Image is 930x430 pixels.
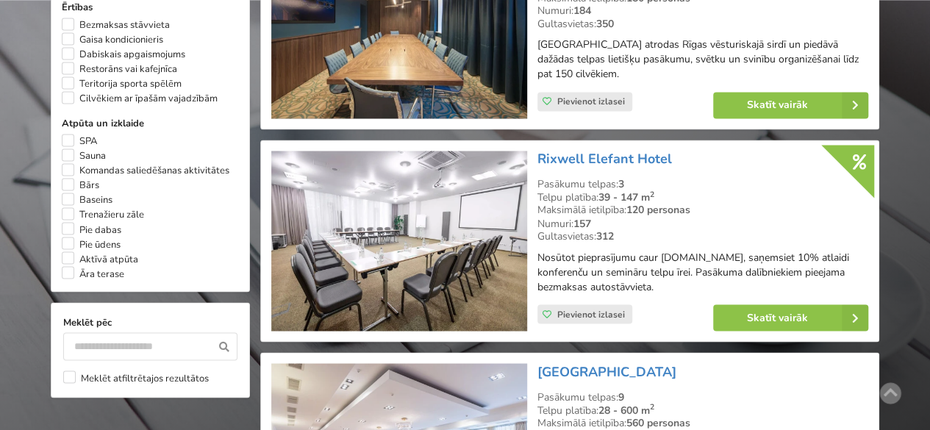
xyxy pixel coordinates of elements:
[62,47,185,62] label: Dabiskais apgaismojums
[62,134,97,148] label: SPA
[62,116,239,131] label: Atpūta un izklaide
[557,308,625,320] span: Pievienot izlasei
[62,163,229,178] label: Komandas saliedēšanas aktivitātes
[62,251,138,266] label: Aktīvā atpūta
[537,191,868,204] div: Telpu platība:
[626,203,690,217] strong: 120 personas
[537,150,672,168] a: Rixwell Elefant Hotel
[62,193,112,207] label: Baseins
[626,415,690,429] strong: 560 personas
[557,96,625,107] span: Pievienot izlasei
[537,390,868,404] div: Pasākumu telpas:
[63,370,209,385] label: Meklēt atfiltrētajos rezultātos
[62,91,218,106] label: Cilvēkiem ar īpašām vajadzībām
[537,37,868,82] p: [GEOGRAPHIC_DATA] atrodas Rīgas vēsturiskajā sirdī un piedāvā dažādas telpas lietišķu pasākumu, s...
[62,266,124,281] label: Āra terase
[573,216,591,230] strong: 157
[63,315,237,329] label: Meklēt pēc
[62,178,99,193] label: Bārs
[618,390,624,404] strong: 9
[650,189,654,200] sup: 2
[537,217,868,230] div: Numuri:
[537,204,868,217] div: Maksimālā ietilpība:
[596,17,614,31] strong: 350
[62,148,106,163] label: Sauna
[537,178,868,191] div: Pasākumu telpas:
[62,237,121,251] label: Pie ūdens
[713,304,868,331] a: Skatīt vairāk
[537,18,868,31] div: Gultasvietas:
[537,416,868,429] div: Maksimālā ietilpība:
[598,190,654,204] strong: 39 - 147 m
[271,151,526,331] img: Viesnīca | Rīga | Rixwell Elefant Hotel
[62,18,170,32] label: Bezmaksas stāvvieta
[537,362,676,380] a: [GEOGRAPHIC_DATA]
[62,62,177,76] label: Restorāns vai kafejnīca
[62,207,144,222] label: Trenažieru zāle
[573,4,591,18] strong: 184
[537,250,868,294] p: Nosūtot pieprasījumu caur [DOMAIN_NAME], saņemsiet 10% atlaidi konferenču un semināru telpu īrei....
[537,229,868,243] div: Gultasvietas:
[596,229,614,243] strong: 312
[537,404,868,417] div: Telpu platība:
[62,32,163,47] label: Gaisa kondicionieris
[650,401,654,412] sup: 2
[62,222,121,237] label: Pie dabas
[598,403,654,417] strong: 28 - 600 m
[62,76,182,91] label: Teritorija sporta spēlēm
[618,177,624,191] strong: 3
[537,4,868,18] div: Numuri:
[713,92,868,118] a: Skatīt vairāk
